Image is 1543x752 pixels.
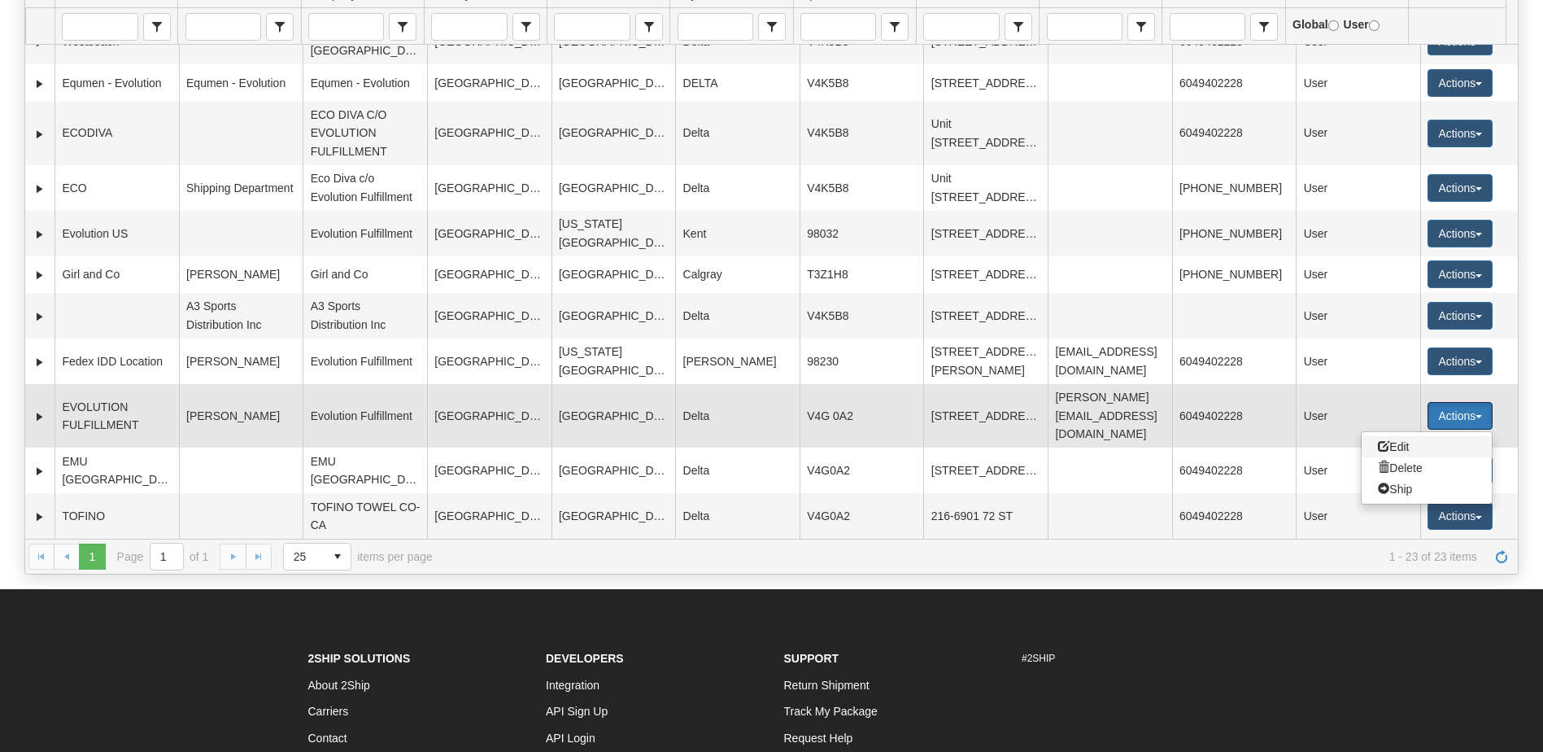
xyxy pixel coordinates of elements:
span: items per page [283,543,433,571]
td: [GEOGRAPHIC_DATA] [551,384,676,448]
span: select [1005,14,1031,40]
td: V4K5B8 [800,293,924,339]
span: select [144,14,170,40]
td: V4K5B8 [800,101,924,164]
span: Address [1005,13,1032,41]
td: EMU [GEOGRAPHIC_DATA] [54,448,179,493]
td: 98230 [800,339,924,384]
button: Actions [1427,120,1493,147]
td: [US_STATE][GEOGRAPHIC_DATA] [551,339,676,384]
span: select [390,14,416,40]
a: Request Help [784,732,853,745]
td: [GEOGRAPHIC_DATA] [427,211,551,256]
td: [PERSON_NAME] [179,256,303,293]
td: [STREET_ADDRESS] [923,211,1048,256]
input: Page 1 [150,544,183,570]
td: filter cell [301,8,424,45]
td: [GEOGRAPHIC_DATA] [427,256,551,293]
strong: 2Ship Solutions [308,652,411,665]
td: [PHONE_NUMBER] [1172,165,1297,211]
span: Page of 1 [117,543,209,571]
input: Phone [1170,14,1244,40]
span: select [882,14,908,40]
td: DELTA [675,64,800,101]
td: V4G0A2 [800,493,924,539]
td: filter cell [424,8,547,45]
td: Equmen - Evolution [54,64,179,101]
td: Unit [STREET_ADDRESS] [923,101,1048,164]
span: City [758,13,786,41]
td: ECO [54,165,179,211]
a: Expand [32,181,48,197]
a: Edit [1362,436,1492,457]
td: Equmen - Evolution [303,64,427,101]
input: Country [432,14,506,40]
span: Email [1127,13,1155,41]
span: select [1251,14,1277,40]
td: [STREET_ADDRESS] [923,64,1048,101]
a: API Login [546,732,595,745]
td: 6049402228 [1172,493,1297,539]
td: [GEOGRAPHIC_DATA] [551,293,676,339]
td: User [1296,101,1420,164]
a: Expand [32,226,48,243]
span: Page 1 [79,544,105,570]
td: [PHONE_NUMBER] [1172,256,1297,293]
td: Delta [675,384,800,448]
td: filter cell [177,8,300,45]
td: [GEOGRAPHIC_DATA] [551,101,676,164]
span: Country [512,13,540,41]
td: 98032 [800,211,924,256]
td: Evolution US [54,211,179,256]
a: Expand [32,409,48,425]
a: Expand [32,308,48,325]
a: Return Shipment [784,679,870,692]
td: [GEOGRAPHIC_DATA] [551,165,676,211]
td: [GEOGRAPHIC_DATA] [427,384,551,448]
td: EVOLUTION FULFILLMENT [54,384,179,448]
td: Kent [675,211,800,256]
td: Evolution Fulfillment [303,384,427,448]
span: 1 - 23 of 23 items [455,550,1477,563]
strong: Developers [546,652,624,665]
a: Expand [32,267,48,283]
input: User [1369,20,1380,31]
td: 6049402228 [1172,64,1297,101]
span: 25 [294,549,315,565]
td: 216-6901 72 ST [923,493,1048,539]
button: Actions [1427,402,1493,430]
td: [GEOGRAPHIC_DATA] [427,165,551,211]
td: Delta [675,101,800,164]
td: filter cell [669,8,792,45]
label: User [1344,15,1380,33]
button: Actions [1427,502,1493,530]
a: Ship [1362,479,1492,500]
td: [PHONE_NUMBER] [1172,211,1297,256]
input: Contact Person [186,14,260,40]
input: City [678,14,752,40]
td: V4K5B8 [800,64,924,101]
td: User [1296,256,1420,293]
label: Global [1292,15,1339,33]
td: filter cell [793,8,916,45]
input: State [555,14,629,40]
a: Contact [308,732,347,745]
a: API Sign Up [546,705,608,718]
span: Page sizes drop down [283,543,351,571]
td: filter cell [1408,8,1506,45]
td: Delta [675,493,800,539]
td: Equmen - Evolution [179,64,303,101]
a: Expand [32,76,48,92]
td: V4G0A2 [800,448,924,493]
td: [GEOGRAPHIC_DATA] [551,256,676,293]
td: User [1296,339,1420,384]
span: select [1128,14,1154,40]
td: TOFINO [54,493,179,539]
input: Company [309,14,383,40]
span: Phone [1250,13,1278,41]
a: About 2Ship [308,679,370,692]
td: [PERSON_NAME] [179,384,303,448]
button: Actions [1427,302,1493,330]
td: [GEOGRAPHIC_DATA] [551,448,676,493]
td: User [1296,211,1420,256]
